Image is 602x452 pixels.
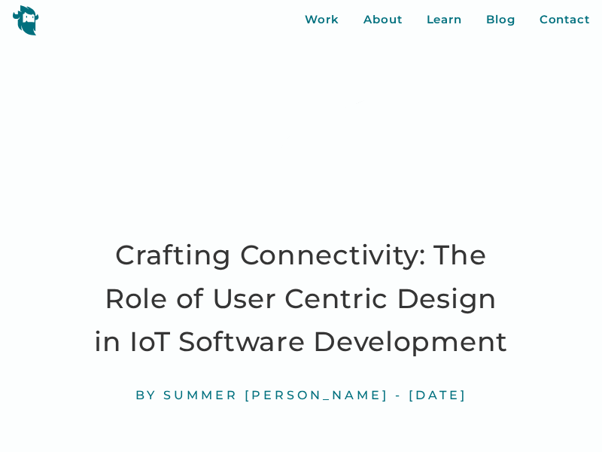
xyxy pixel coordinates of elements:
[427,11,463,29] a: Learn
[486,11,515,29] a: Blog
[540,11,590,29] a: Contact
[12,5,39,35] img: yeti logo icon
[409,388,467,404] div: [DATE]
[135,388,157,404] div: By
[163,388,389,404] div: Summer [PERSON_NAME]
[395,388,403,404] div: -
[90,234,512,364] h1: Crafting Connectivity: The Role of User Centric Design in IoT Software Development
